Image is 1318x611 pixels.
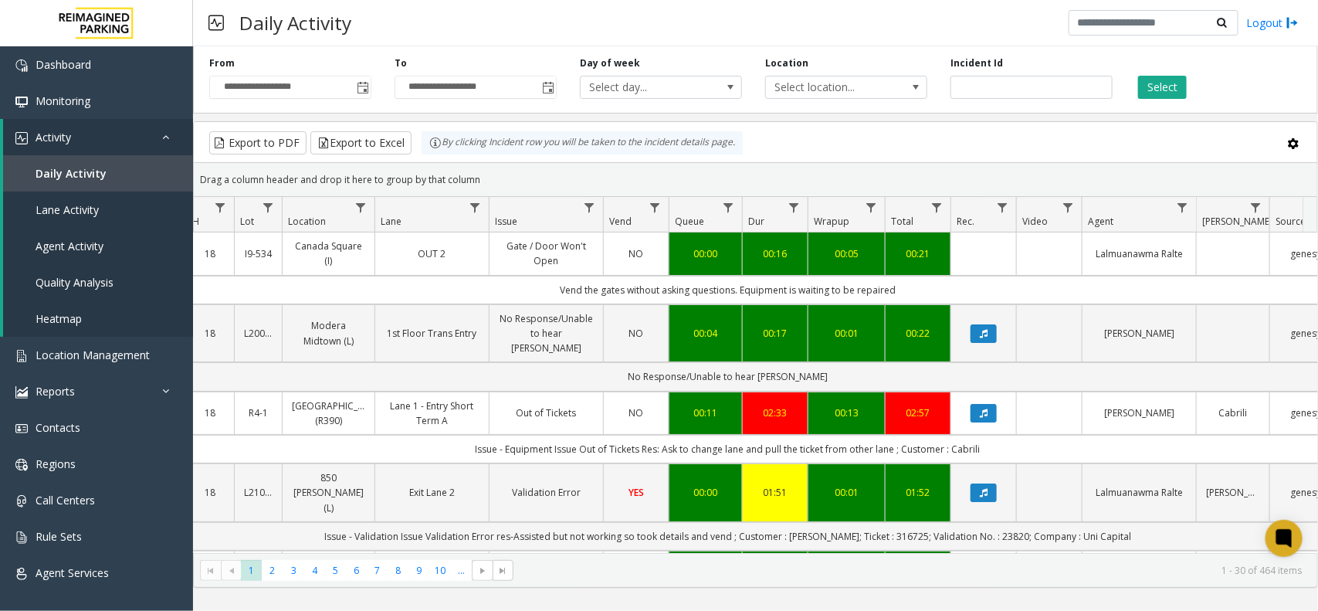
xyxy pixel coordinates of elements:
a: [PERSON_NAME] [1206,485,1260,500]
a: 00:04 [679,326,733,341]
a: 18 [196,485,225,500]
a: 00:17 [752,326,798,341]
span: Page 10 [430,560,451,581]
span: Rec. [957,215,974,228]
a: NO [613,406,659,420]
a: Heatmap [3,300,193,337]
label: From [209,56,235,70]
span: [PERSON_NAME] [1202,215,1272,228]
span: Go to the next page [472,560,493,582]
a: Canada Square (I) [292,239,365,268]
a: 00:00 [679,246,733,261]
span: Page 1 [241,560,262,581]
a: Logout [1246,15,1299,31]
a: Wrapup Filter Menu [861,197,882,218]
a: 00:13 [818,406,876,420]
span: Page 6 [346,560,367,581]
a: R4-1 [244,406,273,420]
a: L20000500 [244,326,273,341]
span: Page 9 [408,560,429,581]
button: Select [1138,76,1187,99]
img: 'icon' [15,96,28,108]
span: Agent Services [36,565,109,580]
label: Incident Id [950,56,1003,70]
a: 01:52 [895,485,941,500]
a: NO [613,246,659,261]
button: Export to Excel [310,131,412,154]
span: NO [629,247,644,260]
a: Video Filter Menu [1058,197,1079,218]
a: [PERSON_NAME] [1092,326,1187,341]
img: 'icon' [15,132,28,144]
a: Lane Activity [3,192,193,228]
a: Parker Filter Menu [1245,197,1266,218]
img: 'icon' [15,459,28,471]
span: Contacts [36,420,80,435]
label: Day of week [580,56,640,70]
a: No Response/Unable to hear [PERSON_NAME] [499,311,594,356]
a: L21091600 [244,485,273,500]
a: 00:05 [818,246,876,261]
a: 02:33 [752,406,798,420]
span: Call Centers [36,493,95,507]
h3: Daily Activity [232,4,359,42]
a: H Filter Menu [210,197,231,218]
img: 'icon' [15,386,28,399]
span: Rule Sets [36,529,82,544]
a: Out of Tickets [499,406,594,420]
a: Validation Error [499,485,594,500]
a: 00:01 [818,485,876,500]
div: 01:51 [752,485,798,500]
a: Rec. Filter Menu [992,197,1013,218]
span: Location Management [36,348,150,362]
a: Location Filter Menu [351,197,371,218]
span: Source [1276,215,1306,228]
a: 18 [196,406,225,420]
label: Location [765,56,808,70]
a: 00:01 [818,326,876,341]
a: Lalmuanawma Ralte [1092,485,1187,500]
span: NO [629,327,644,340]
a: Cabrili [1206,406,1260,420]
a: Lot Filter Menu [258,197,279,218]
span: Reports [36,384,75,399]
a: Agent Filter Menu [1172,197,1193,218]
a: Total Filter Menu [927,197,947,218]
a: [GEOGRAPHIC_DATA] (R390) [292,399,365,428]
span: Monitoring [36,93,90,108]
span: Queue [675,215,704,228]
a: Vend Filter Menu [645,197,666,218]
a: 00:00 [679,485,733,500]
a: 00:16 [752,246,798,261]
a: Lalmuanawma Ralte [1092,246,1187,261]
span: Total [891,215,913,228]
img: 'icon' [15,59,28,72]
span: Location [288,215,326,228]
div: By clicking Incident row you will be taken to the incident details page. [422,131,743,154]
span: Regions [36,457,76,471]
a: Dur Filter Menu [784,197,805,218]
img: 'icon' [15,423,28,435]
span: Page 7 [367,560,388,581]
span: Select location... [766,76,894,98]
a: 00:11 [679,406,733,420]
a: NO [613,326,659,341]
span: Go to the next page [476,565,489,577]
a: Exit Lane 2 [385,485,479,500]
a: 00:22 [895,326,941,341]
div: Data table [194,197,1317,553]
span: Select day... [581,76,709,98]
a: 1st Floor Trans Entry [385,326,479,341]
a: Gate / Door Won't Open [499,239,594,268]
a: 02:57 [895,406,941,420]
span: Toggle popup [539,76,556,98]
a: 850 [PERSON_NAME] (L) [292,470,365,515]
span: Issue [495,215,517,228]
